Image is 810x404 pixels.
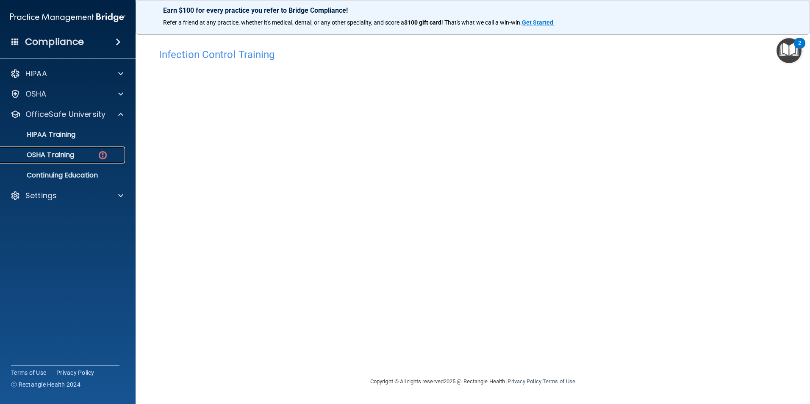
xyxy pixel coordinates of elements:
[11,380,80,389] span: Ⓒ Rectangle Health 2024
[159,49,787,60] h4: Infection Control Training
[163,6,782,14] p: Earn $100 for every practice you refer to Bridge Compliance!
[159,65,583,325] iframe: infection-control-training
[543,378,575,385] a: Terms of Use
[6,171,121,180] p: Continuing Education
[441,19,522,26] span: ! That's what we call a win-win.
[798,43,801,54] div: 2
[10,109,123,119] a: OfficeSafe University
[10,9,125,26] img: PMB logo
[508,378,541,385] a: Privacy Policy
[777,38,802,63] button: Open Resource Center, 2 new notifications
[6,130,75,139] p: HIPAA Training
[25,89,47,99] p: OSHA
[522,19,553,26] strong: Get Started
[97,150,108,160] img: danger-circle.6113f641.png
[56,368,94,377] a: Privacy Policy
[6,151,74,159] p: OSHA Training
[522,19,555,26] a: Get Started
[11,368,46,377] a: Terms of Use
[10,191,123,201] a: Settings
[25,36,84,48] h4: Compliance
[404,19,441,26] strong: $100 gift card
[25,191,57,201] p: Settings
[25,69,47,79] p: HIPAA
[10,69,123,79] a: HIPAA
[25,109,105,119] p: OfficeSafe University
[10,89,123,99] a: OSHA
[163,19,404,26] span: Refer a friend at any practice, whether it's medical, dental, or any other speciality, and score a
[318,368,627,395] div: Copyright © All rights reserved 2025 @ Rectangle Health | |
